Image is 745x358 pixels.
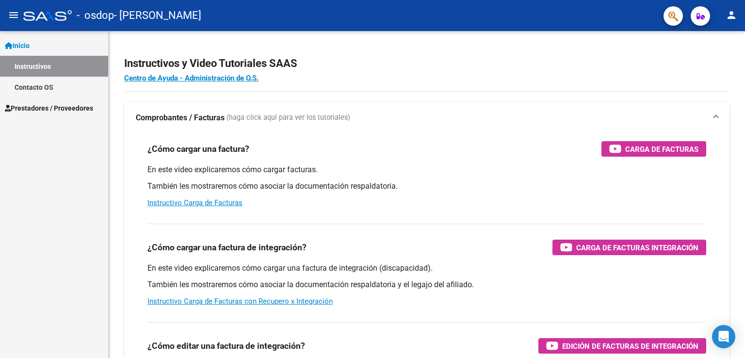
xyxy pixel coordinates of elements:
[147,339,305,353] h3: ¿Cómo editar una factura de integración?
[147,263,706,274] p: En este video explicaremos cómo cargar una factura de integración (discapacidad).
[124,54,729,73] h2: Instructivos y Video Tutoriales SAAS
[114,5,201,26] span: - [PERSON_NAME]
[147,198,243,207] a: Instructivo Carga de Facturas
[147,297,333,306] a: Instructivo Carga de Facturas con Recupero x Integración
[124,102,729,133] mat-expansion-panel-header: Comprobantes / Facturas (haga click aquí para ver los tutoriales)
[538,338,706,354] button: Edición de Facturas de integración
[552,240,706,255] button: Carga de Facturas Integración
[5,40,30,51] span: Inicio
[147,279,706,290] p: También les mostraremos cómo asociar la documentación respaldatoria y el legajo del afiliado.
[712,325,735,348] div: Open Intercom Messenger
[601,141,706,157] button: Carga de Facturas
[576,242,698,254] span: Carga de Facturas Integración
[77,5,114,26] span: - osdop
[625,143,698,155] span: Carga de Facturas
[147,241,307,254] h3: ¿Cómo cargar una factura de integración?
[147,164,706,175] p: En este video explicaremos cómo cargar facturas.
[147,142,249,156] h3: ¿Cómo cargar una factura?
[147,181,706,192] p: También les mostraremos cómo asociar la documentación respaldatoria.
[5,103,93,114] span: Prestadores / Proveedores
[136,113,225,123] strong: Comprobantes / Facturas
[562,340,698,352] span: Edición de Facturas de integración
[227,113,350,123] span: (haga click aquí para ver los tutoriales)
[726,9,737,21] mat-icon: person
[124,74,259,82] a: Centro de Ayuda - Administración de O.S.
[8,9,19,21] mat-icon: menu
